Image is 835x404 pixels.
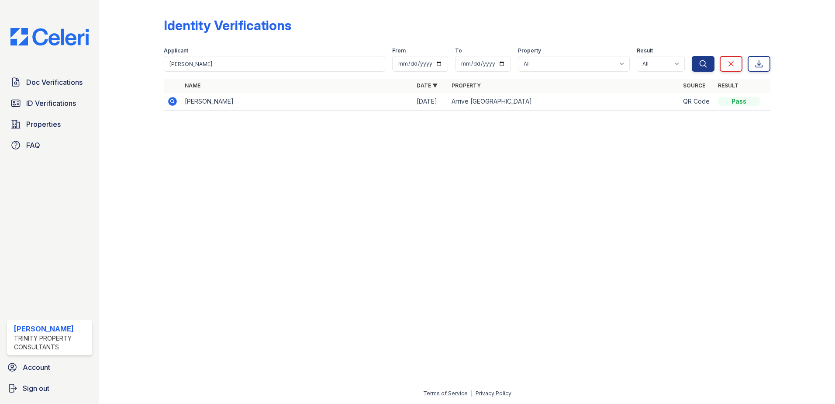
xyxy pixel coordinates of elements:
[3,359,96,376] a: Account
[452,82,481,89] a: Property
[476,390,511,397] a: Privacy Policy
[26,77,83,87] span: Doc Verifications
[14,334,89,352] div: Trinity Property Consultants
[164,17,291,33] div: Identity Verifications
[718,82,738,89] a: Result
[683,82,705,89] a: Source
[3,380,96,397] a: Sign out
[7,115,92,133] a: Properties
[423,390,468,397] a: Terms of Service
[637,47,653,54] label: Result
[164,47,188,54] label: Applicant
[3,28,96,45] img: CE_Logo_Blue-a8612792a0a2168367f1c8372b55b34899dd931a85d93a1a3d3e32e68fde9ad4.png
[7,94,92,112] a: ID Verifications
[23,383,49,394] span: Sign out
[392,47,406,54] label: From
[164,56,385,72] input: Search by name or phone number
[26,119,61,129] span: Properties
[7,73,92,91] a: Doc Verifications
[14,324,89,334] div: [PERSON_NAME]
[26,98,76,108] span: ID Verifications
[471,390,473,397] div: |
[185,82,200,89] a: Name
[448,93,680,111] td: Arrive [GEOGRAPHIC_DATA]
[23,362,50,373] span: Account
[718,97,760,106] div: Pass
[181,93,413,111] td: [PERSON_NAME]
[518,47,541,54] label: Property
[455,47,462,54] label: To
[680,93,714,111] td: QR Code
[413,93,448,111] td: [DATE]
[26,140,40,150] span: FAQ
[7,136,92,154] a: FAQ
[417,82,438,89] a: Date ▼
